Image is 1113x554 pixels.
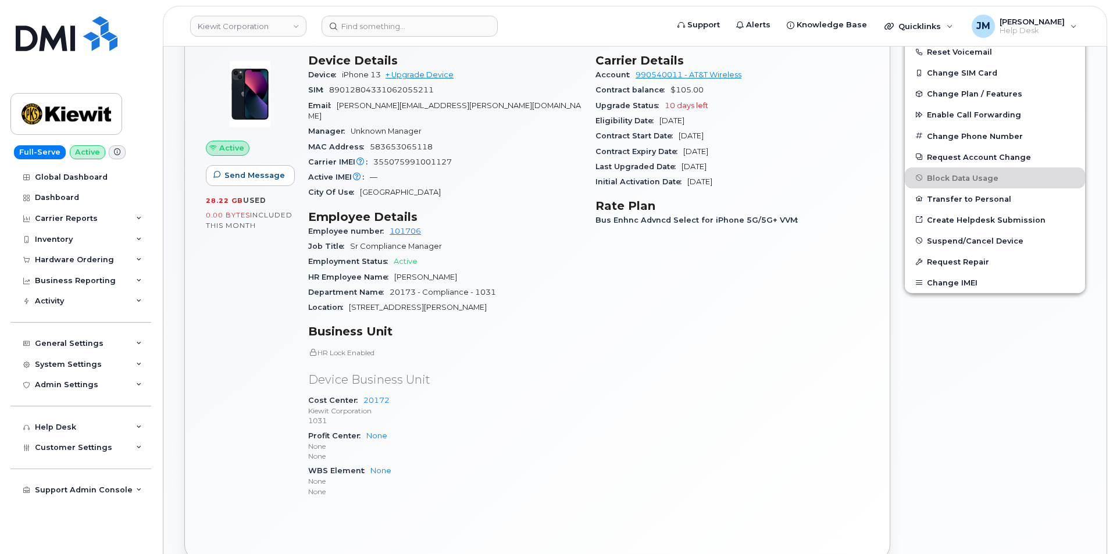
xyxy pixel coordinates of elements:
[308,476,582,486] p: None
[390,227,421,235] a: 101706
[308,371,582,388] p: Device Business Unit
[595,85,670,94] span: Contract balance
[595,70,636,79] span: Account
[215,59,285,129] img: image20231002-3703462-1ig824h.jpeg
[206,165,295,186] button: Send Message
[665,101,708,110] span: 10 days left
[322,16,498,37] input: Find something...
[687,19,720,31] span: Support
[595,101,665,110] span: Upgrade Status
[876,15,961,38] div: Quicklinks
[308,257,394,266] span: Employment Status
[683,147,708,156] span: [DATE]
[308,127,351,135] span: Manager
[905,146,1085,167] button: Request Account Change
[670,85,704,94] span: $105.00
[363,396,390,405] a: 20172
[308,273,394,281] span: HR Employee Name
[1000,17,1065,26] span: [PERSON_NAME]
[350,242,442,251] span: Sr Compliance Manager
[308,70,342,79] span: Device
[370,142,433,151] span: 583653065118
[308,142,370,151] span: MAC Address
[308,406,582,416] p: Kiewit Corporation
[905,83,1085,104] button: Change Plan / Features
[964,15,1085,38] div: Jonas Mutoke
[308,416,582,426] p: 1031
[595,162,682,171] span: Last Upgraded Date
[329,85,434,94] span: 89012804331062055211
[373,158,452,166] span: 355075991001127
[206,211,250,219] span: 0.00 Bytes
[905,209,1085,230] a: Create Helpdesk Submission
[370,173,377,181] span: —
[224,170,285,181] span: Send Message
[219,142,244,153] span: Active
[308,85,329,94] span: SIM
[351,127,422,135] span: Unknown Manager
[595,131,679,140] span: Contract Start Date
[905,188,1085,209] button: Transfer to Personal
[366,431,387,440] a: None
[1000,26,1065,35] span: Help Desk
[308,487,582,496] p: None
[394,257,418,266] span: Active
[595,147,683,156] span: Contract Expiry Date
[905,41,1085,62] button: Reset Voicemail
[595,216,804,224] span: Bus Enhnc Advncd Select for iPhone 5G/5G+ VVM
[905,167,1085,188] button: Block Data Usage
[308,158,373,166] span: Carrier IMEI
[308,188,360,196] span: City Of Use
[308,451,582,461] p: None
[308,324,582,338] h3: Business Unit
[682,162,707,171] span: [DATE]
[308,348,582,358] p: HR Lock Enabled
[595,177,687,186] span: Initial Activation Date
[308,303,349,312] span: Location
[797,19,867,31] span: Knowledge Base
[595,53,869,67] h3: Carrier Details
[308,227,390,235] span: Employee number
[687,177,712,186] span: [DATE]
[243,196,266,205] span: used
[905,62,1085,83] button: Change SIM Card
[308,396,363,405] span: Cost Center
[746,19,770,31] span: Alerts
[206,196,243,205] span: 28.22 GB
[927,90,1022,98] span: Change Plan / Features
[308,441,582,451] p: None
[342,70,381,79] span: iPhone 13
[390,288,496,296] span: 20173 - Compliance - 1031
[636,70,741,79] a: 990540011 - AT&T Wireless
[308,466,370,475] span: WBS Element
[976,19,990,33] span: JM
[905,251,1085,272] button: Request Repair
[905,230,1085,251] button: Suspend/Cancel Device
[659,116,684,125] span: [DATE]
[308,288,390,296] span: Department Name
[370,466,391,475] a: None
[308,53,582,67] h3: Device Details
[905,104,1085,125] button: Enable Call Forwarding
[360,188,441,196] span: [GEOGRAPHIC_DATA]
[386,70,454,79] a: + Upgrade Device
[308,242,350,251] span: Job Title
[349,303,487,312] span: [STREET_ADDRESS][PERSON_NAME]
[905,126,1085,146] button: Change Phone Number
[308,431,366,440] span: Profit Center
[927,110,1021,119] span: Enable Call Forwarding
[394,273,457,281] span: [PERSON_NAME]
[898,22,941,31] span: Quicklinks
[779,13,875,37] a: Knowledge Base
[927,236,1023,245] span: Suspend/Cancel Device
[308,101,337,110] span: Email
[679,131,704,140] span: [DATE]
[728,13,779,37] a: Alerts
[1062,503,1104,545] iframe: Messenger Launcher
[190,16,306,37] a: Kiewit Corporation
[595,199,869,213] h3: Rate Plan
[669,13,728,37] a: Support
[308,101,581,120] span: [PERSON_NAME][EMAIL_ADDRESS][PERSON_NAME][DOMAIN_NAME]
[595,116,659,125] span: Eligibility Date
[308,210,582,224] h3: Employee Details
